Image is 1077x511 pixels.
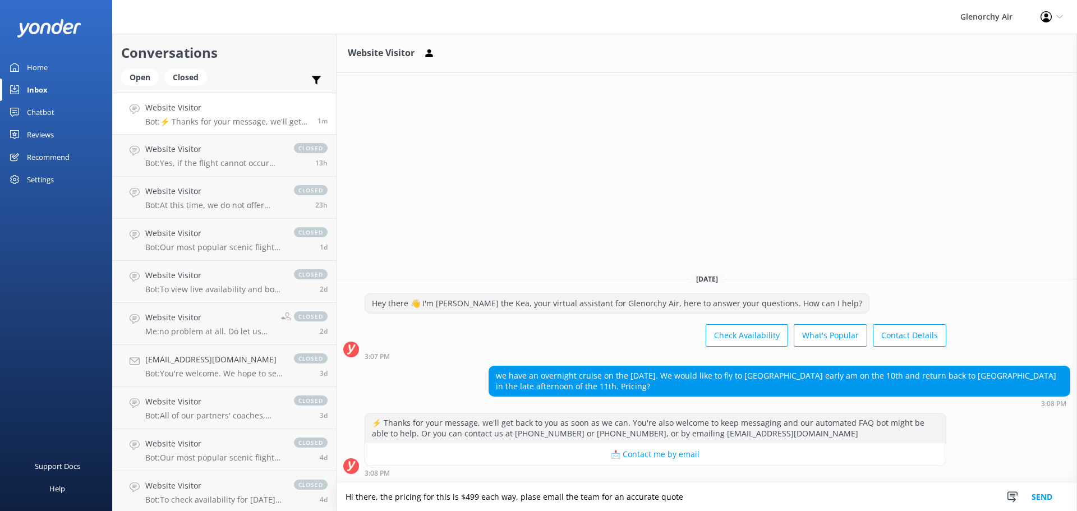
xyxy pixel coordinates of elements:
span: closed [294,438,328,448]
span: Sep 21 2025 09:31am (UTC +12:00) Pacific/Auckland [320,495,328,504]
div: Sep 25 2025 03:08pm (UTC +12:00) Pacific/Auckland [489,399,1070,407]
a: Open [121,71,164,83]
div: Support Docs [35,455,80,477]
h4: Website Visitor [145,143,283,155]
span: Sep 21 2025 05:28pm (UTC +12:00) Pacific/Auckland [320,369,328,378]
div: Home [27,56,48,79]
p: Bot: At this time, we do not offer flights over multiple days to [GEOGRAPHIC_DATA], just day trip... [145,200,283,210]
p: Bot: All of our partners' coaches, except for one, have toilets on board. However, we cannot guar... [145,411,283,421]
span: [DATE] [689,274,725,284]
span: closed [294,311,328,321]
button: 📩 Contact me by email [365,443,946,466]
a: Website VisitorBot:Yes, if the flight cannot occur due to adverse weather conditions and cannot b... [113,135,336,177]
h4: Website Visitor [145,311,273,324]
strong: 3:08 PM [1041,400,1066,407]
textarea: Hi there, the pricing for this is $499 each way, plase email the team for an accurate quote [337,483,1077,511]
button: What's Popular [794,324,867,347]
div: Reviews [27,123,54,146]
h4: [EMAIL_ADDRESS][DOMAIN_NAME] [145,353,283,366]
div: Recommend [27,146,70,168]
span: closed [294,143,328,153]
span: closed [294,269,328,279]
div: Chatbot [27,101,54,123]
span: Sep 25 2025 03:08pm (UTC +12:00) Pacific/Auckland [317,116,328,126]
button: Contact Details [873,324,946,347]
span: closed [294,353,328,363]
span: Sep 21 2025 05:15pm (UTC +12:00) Pacific/Auckland [320,411,328,420]
h4: Website Visitor [145,102,309,114]
div: Help [49,477,65,500]
div: Sep 25 2025 03:08pm (UTC +12:00) Pacific/Auckland [365,469,946,477]
a: Closed [164,71,213,83]
h4: Website Visitor [145,227,283,240]
a: Website VisitorBot:Our most popular scenic flights include: - Milford Sound Fly | Cruise | Fly - ... [113,219,336,261]
div: Settings [27,168,54,191]
p: Bot: Our most popular scenic flights include: - Milford Sound Fly | Cruise | Fly - Our most popul... [145,242,283,252]
button: Send [1021,483,1063,511]
div: ⚡ Thanks for your message, we'll get back to you as soon as we can. You're also welcome to keep m... [365,413,946,443]
span: Sep 23 2025 07:21am (UTC +12:00) Pacific/Auckland [320,284,328,294]
h4: Website Visitor [145,438,283,450]
div: Closed [164,69,207,86]
h3: Website Visitor [348,46,415,61]
a: Website VisitorBot:At this time, we do not offer flights over multiple days to [GEOGRAPHIC_DATA],... [113,177,336,219]
span: closed [294,480,328,490]
div: we have an overnight cruise on the [DATE]. We would like to fly to [GEOGRAPHIC_DATA] early am on ... [489,366,1070,396]
strong: 3:08 PM [365,470,390,477]
div: Hey there 👋 I'm [PERSON_NAME] the Kea, your virtual assistant for Glenorchy Air, here to answer y... [365,294,869,313]
a: Website VisitorBot:To view live availability and book your experience, please visit [URL][DOMAIN_... [113,261,336,303]
p: Bot: ⚡ Thanks for your message, we'll get back to you as soon as we can. You're also welcome to k... [145,117,309,127]
a: Website VisitorBot:All of our partners' coaches, except for one, have toilets on board. However, ... [113,387,336,429]
h4: Website Visitor [145,395,283,408]
p: Bot: Our most popular scenic flights include: - Milford Sound Fly | Cruise | Fly - Our most popul... [145,453,283,463]
p: Bot: You're welcome. We hope to see you at [GEOGRAPHIC_DATA] Air soon! [145,369,283,379]
h4: Website Visitor [145,269,283,282]
span: closed [294,395,328,406]
span: closed [294,185,328,195]
p: Me: no problem at all. Do let us know if you haven't received the confirmation email. [145,326,273,337]
h4: Website Visitor [145,185,283,197]
div: Sep 25 2025 03:07pm (UTC +12:00) Pacific/Auckland [365,352,946,360]
span: Sep 21 2025 11:17am (UTC +12:00) Pacific/Auckland [320,453,328,462]
a: [EMAIL_ADDRESS][DOMAIN_NAME]Bot:You're welcome. We hope to see you at [GEOGRAPHIC_DATA] Air soon!... [113,345,336,387]
span: Sep 23 2025 06:48pm (UTC +12:00) Pacific/Auckland [320,242,328,252]
img: yonder-white-logo.png [17,19,81,38]
h2: Conversations [121,42,328,63]
span: closed [294,227,328,237]
a: Website VisitorMe:no problem at all. Do let us know if you haven't received the confirmation emai... [113,303,336,345]
span: Sep 25 2025 01:42am (UTC +12:00) Pacific/Auckland [315,158,328,168]
span: Sep 24 2025 03:32pm (UTC +12:00) Pacific/Auckland [315,200,328,210]
div: Inbox [27,79,48,101]
a: Website VisitorBot:⚡ Thanks for your message, we'll get back to you as soon as we can. You're als... [113,93,336,135]
p: Bot: To check availability for [DATE] or [DATE], please visit [URL][DOMAIN_NAME]. [145,495,283,505]
p: Bot: To view live availability and book your experience, please visit [URL][DOMAIN_NAME]. [145,284,283,294]
div: Open [121,69,159,86]
p: Bot: Yes, if the flight cannot occur due to adverse weather conditions and cannot be rescheduled,... [145,158,283,168]
h4: Website Visitor [145,480,283,492]
span: Sep 22 2025 04:36pm (UTC +12:00) Pacific/Auckland [320,326,328,336]
button: Check Availability [706,324,788,347]
a: Website VisitorBot:Our most popular scenic flights include: - Milford Sound Fly | Cruise | Fly - ... [113,429,336,471]
strong: 3:07 PM [365,353,390,360]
